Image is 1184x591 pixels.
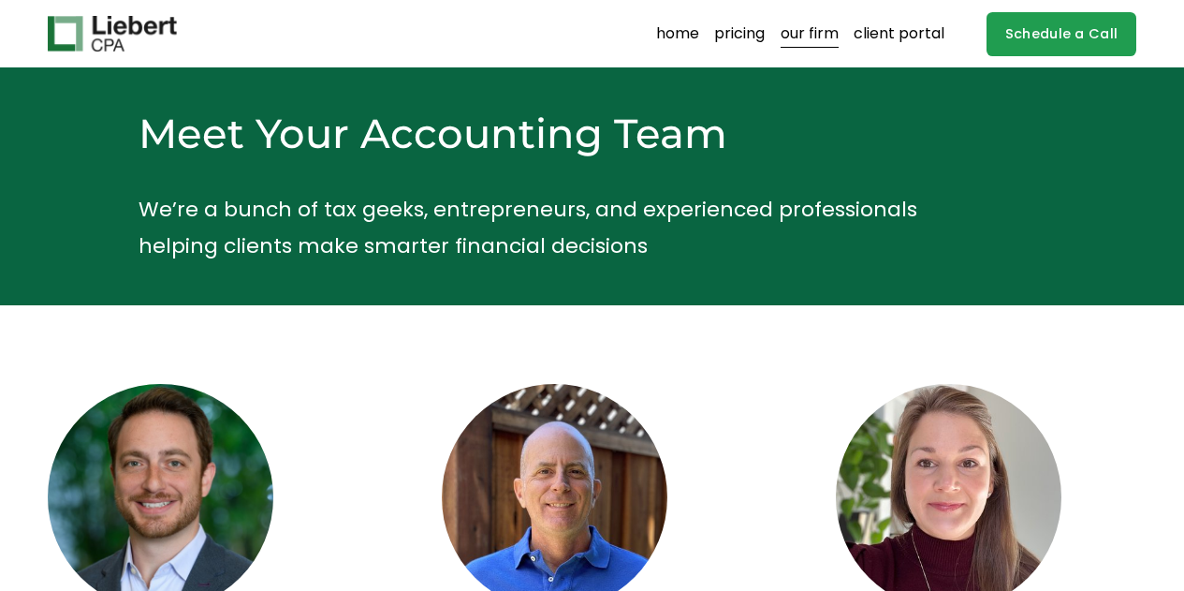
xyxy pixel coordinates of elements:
[656,19,699,49] a: home
[781,19,839,49] a: our firm
[139,191,953,265] p: We’re a bunch of tax geeks, entrepreneurs, and experienced professionals helping clients make sma...
[854,19,944,49] a: client portal
[48,16,177,52] img: Liebert CPA
[987,12,1137,56] a: Schedule a Call
[714,19,765,49] a: pricing
[139,108,953,160] h2: Meet Your Accounting Team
